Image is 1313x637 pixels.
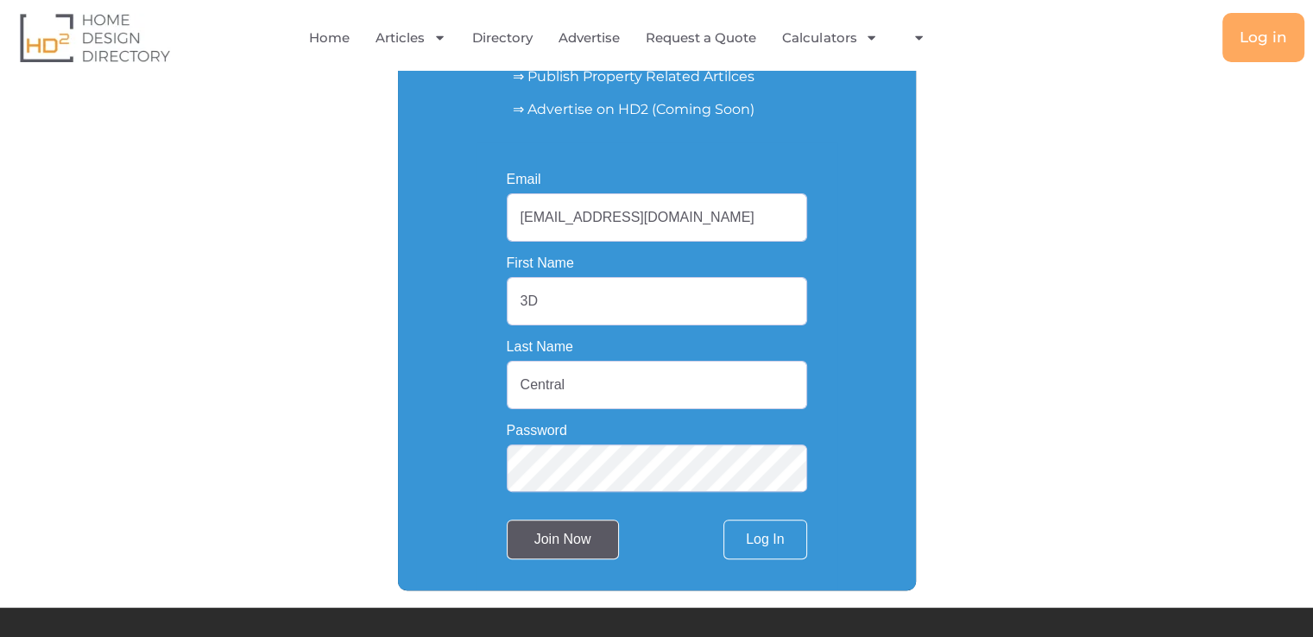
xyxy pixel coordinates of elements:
[507,340,573,354] label: Last Name
[268,18,980,58] nav: Menu
[513,99,801,120] p: ⇒ Advertise on HD2 (Coming Soon)
[309,18,350,58] a: Home
[1222,13,1304,62] a: Log in
[472,18,533,58] a: Directory
[507,424,567,438] label: Password
[513,66,801,87] p: ⇒ Publish Property Related Artilces
[1240,30,1287,45] span: Log in
[507,193,807,242] input: Email
[507,173,541,186] label: Email
[723,520,806,559] a: Log In
[782,18,878,58] a: Calculators
[559,18,620,58] a: Advertise
[646,18,756,58] a: Request a Quote
[507,256,574,270] label: First Name
[507,520,619,559] input: Join Now
[376,18,446,58] a: Articles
